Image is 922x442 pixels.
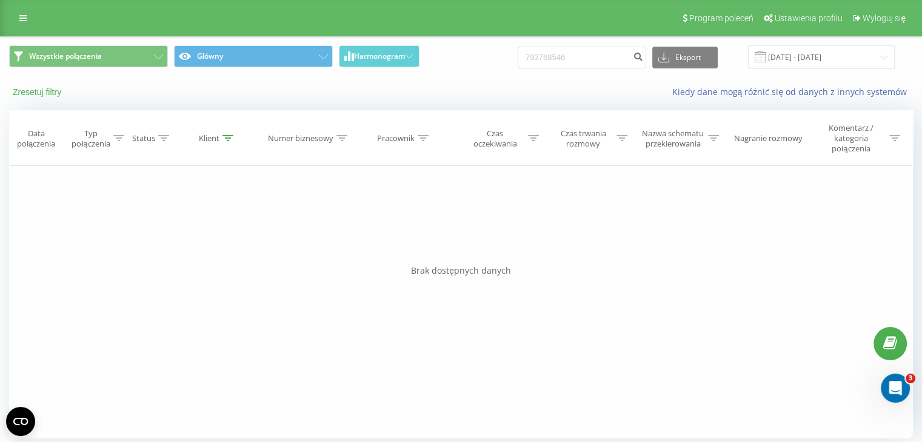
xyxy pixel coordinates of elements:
span: 3 [906,374,915,383]
div: Czas trwania rozmowy [553,128,613,149]
span: Harmonogram [354,52,405,61]
div: Pracownik [377,133,415,143]
div: Brak dostępnych danych [9,265,913,277]
button: Harmonogram [339,45,419,67]
span: Wszystkie połączenia [29,51,102,61]
button: Eksport [652,47,718,68]
div: Data połączenia [10,128,62,149]
div: Status [132,133,155,143]
button: Wszystkie połączenia [9,45,168,67]
iframe: Intercom live chat [881,374,910,403]
div: Komentarz / kategoria połączenia [815,123,886,154]
button: Główny [174,45,333,67]
span: Wyloguj się [863,13,906,23]
button: Zresetuj filtry [9,87,67,97]
button: Open CMP widget [6,407,35,436]
div: Klient [199,133,219,143]
span: Program poleceń [689,13,753,23]
span: Ustawienia profilu [775,13,843,23]
a: Kiedy dane mogą różnić się od danych z innych systemów [672,86,913,97]
div: Nagranie rozmowy [734,133,803,143]
div: Typ połączenia [72,128,110,149]
div: Nazwa schematu przekierowania [641,128,705,149]
div: Czas oczekiwania [465,128,526,149]
div: Numer biznesowy [268,133,333,143]
input: Wyszukiwanie według numeru [518,47,646,68]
